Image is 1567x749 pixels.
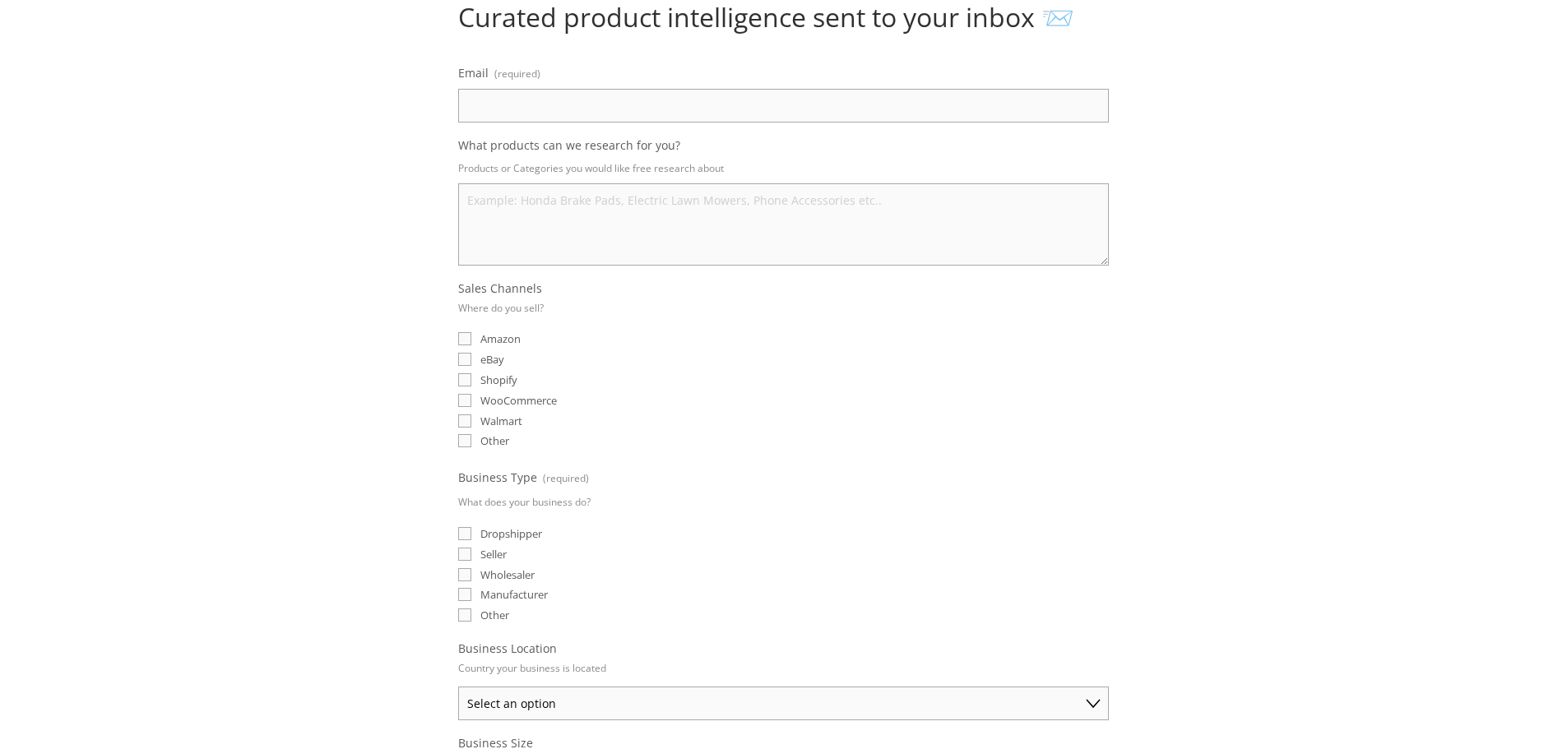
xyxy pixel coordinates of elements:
span: Email [458,65,489,81]
p: Products or Categories you would like free research about [458,156,1109,180]
input: Amazon [458,332,471,345]
input: Seller [458,548,471,561]
input: Wholesaler [458,568,471,581]
span: What products can we research for you? [458,137,680,153]
input: WooCommerce [458,394,471,407]
span: Shopify [480,372,517,387]
span: Business Type [458,469,537,485]
span: WooCommerce [480,393,557,408]
span: Dropshipper [480,526,542,541]
span: Manufacturer [480,587,548,602]
input: Walmart [458,414,471,428]
span: Seller [480,547,507,562]
span: Sales Channels [458,280,542,296]
p: Country your business is located [458,656,606,680]
input: eBay [458,353,471,366]
span: Walmart [480,414,522,428]
input: Shopify [458,373,471,386]
select: Business Location [458,687,1109,720]
span: Other [480,433,509,448]
input: Manufacturer [458,588,471,601]
p: Where do you sell? [458,296,544,320]
input: Other [458,608,471,622]
input: Dropshipper [458,527,471,540]
p: What does your business do? [458,490,591,514]
span: eBay [480,352,504,367]
span: (required) [543,466,589,490]
span: Business Location [458,640,557,656]
span: Amazon [480,331,521,346]
span: Wholesaler [480,567,535,582]
input: Other [458,434,471,447]
span: (required) [494,62,540,86]
h1: Curated product intelligence sent to your inbox 📨 [458,2,1109,33]
span: Other [480,608,509,622]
